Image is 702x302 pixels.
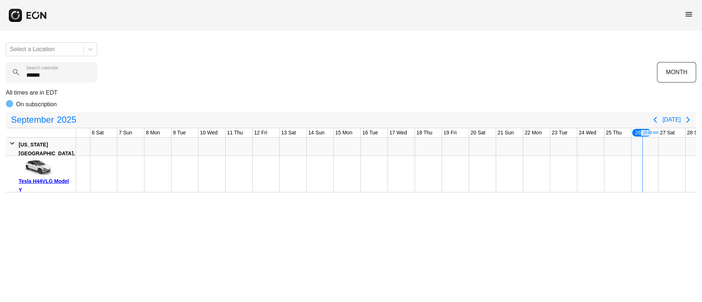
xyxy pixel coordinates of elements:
div: 19 Fri [442,128,458,137]
div: 10 Wed [199,128,219,137]
div: 7 Sun [117,128,134,137]
div: 17 Wed [388,128,408,137]
div: 21 Sun [496,128,515,137]
div: 9 Tue [171,128,187,137]
div: 23 Tue [550,128,569,137]
div: 6 Sat [90,128,105,137]
img: car [19,158,55,177]
div: 14 Sun [307,128,326,137]
button: [DATE] [663,113,681,126]
p: All times are in EDT [6,88,696,97]
div: 22 Mon [523,128,543,137]
div: 13 Sat [280,128,297,137]
div: 24 Wed [577,128,598,137]
button: September2025 [7,112,81,127]
div: 18 Thu [415,128,434,137]
label: Search calendar [26,65,58,71]
p: On subscription [16,100,57,109]
div: 27 Sat [658,128,676,137]
button: Previous page [648,112,663,127]
span: 2025 [55,112,78,127]
span: menu [684,10,693,19]
div: 8 Mon [144,128,162,137]
div: 20 Sat [469,128,487,137]
span: September [10,112,55,127]
div: 11 Thu [226,128,244,137]
div: Tesla H44VLG Model Y [19,177,73,194]
div: 16 Tue [361,128,380,137]
div: 12 Fri [253,128,269,137]
div: 25 Thu [604,128,623,137]
div: [US_STATE][GEOGRAPHIC_DATA], [GEOGRAPHIC_DATA] [19,140,75,167]
div: 15 Mon [334,128,354,137]
div: 26 Fri [631,128,652,137]
button: MONTH [657,62,696,83]
button: Next page [681,112,695,127]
